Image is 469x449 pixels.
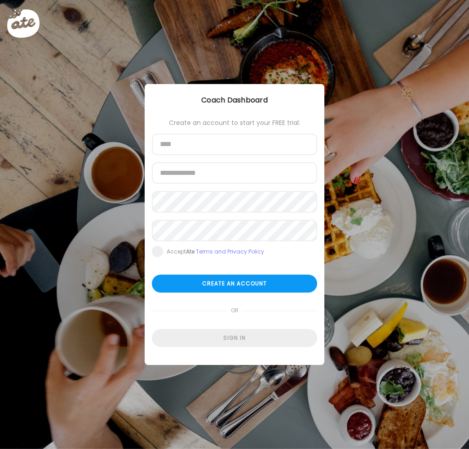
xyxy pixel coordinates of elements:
[145,95,324,106] div: Coach Dashboard
[152,329,317,347] div: Sign in
[186,248,195,255] b: Ate
[227,302,242,320] span: or
[152,275,317,293] div: Create an account
[196,248,264,255] a: Terms and Privacy Policy
[152,119,317,126] div: Create an account to start your FREE trial:
[167,248,264,255] div: Accept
